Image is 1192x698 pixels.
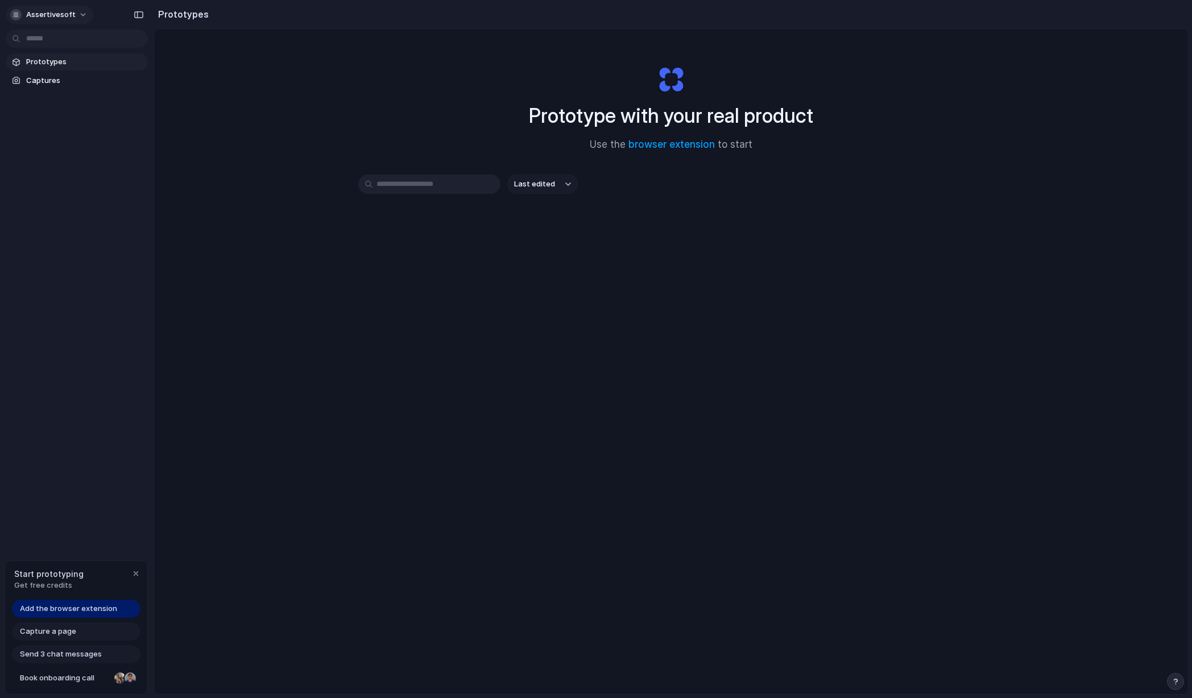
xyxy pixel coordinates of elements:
[123,671,137,685] div: Christian Iacullo
[26,9,76,20] span: assertivesoft
[628,139,715,150] a: browser extension
[20,672,110,684] span: Book onboarding call
[14,580,84,591] span: Get free credits
[6,6,93,24] button: assertivesoft
[14,568,84,580] span: Start prototyping
[6,72,148,89] a: Captures
[590,138,752,152] span: Use the to start
[20,626,76,637] span: Capture a page
[154,7,209,21] h2: Prototypes
[6,53,148,70] a: Prototypes
[529,101,813,131] h1: Prototype with your real product
[507,174,578,194] button: Last edited
[113,671,127,685] div: Nicole Kubica
[12,669,140,687] a: Book onboarding call
[20,603,117,614] span: Add the browser extension
[26,75,143,86] span: Captures
[20,649,102,660] span: Send 3 chat messages
[26,56,143,68] span: Prototypes
[514,178,555,190] span: Last edited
